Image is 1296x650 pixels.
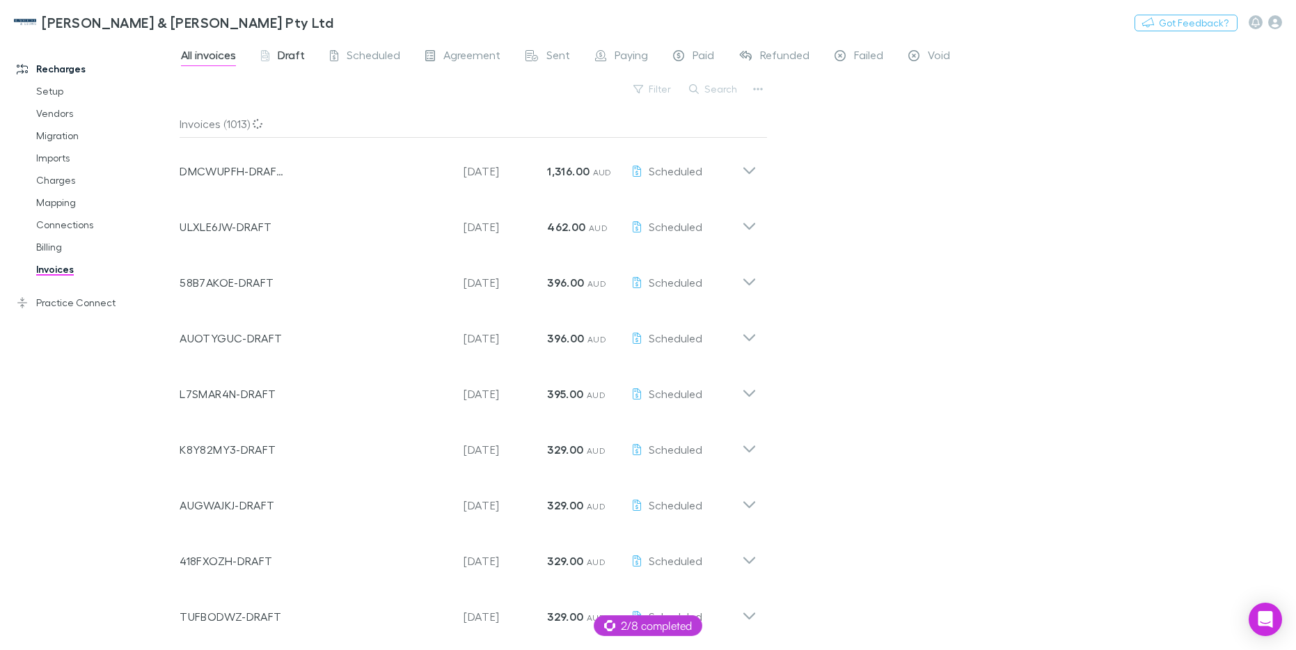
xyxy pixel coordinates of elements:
span: Scheduled [347,48,400,66]
span: Scheduled [649,610,702,623]
p: L7SMAR4N-DRAFT [180,386,284,402]
span: Agreement [443,48,500,66]
p: [DATE] [464,330,547,347]
span: AUD [589,223,608,233]
p: [DATE] [464,386,547,402]
span: Scheduled [649,220,702,233]
p: [DATE] [464,441,547,458]
span: AUD [587,390,606,400]
span: Scheduled [649,387,702,400]
a: Migration [22,125,177,147]
span: Scheduled [649,554,702,567]
a: Imports [22,147,177,169]
p: [DATE] [464,608,547,625]
p: [DATE] [464,274,547,291]
a: Billing [22,236,177,258]
a: Connections [22,214,177,236]
span: AUD [587,557,606,567]
span: AUD [587,501,606,512]
p: TUFBODWZ-DRAFT [180,608,284,625]
button: Search [682,81,745,97]
strong: 395.00 [547,387,583,401]
a: Practice Connect [3,292,177,314]
span: Scheduled [649,498,702,512]
span: Scheduled [649,331,702,344]
strong: 1,316.00 [547,164,590,178]
span: Refunded [760,48,809,66]
strong: 329.00 [547,498,583,512]
span: AUD [587,334,606,344]
span: Void [928,48,950,66]
strong: 329.00 [547,554,583,568]
p: 58B7AKOE-DRAFT [180,274,284,291]
strong: 329.00 [547,610,583,624]
div: 418FXOZH-DRAFT[DATE]329.00 AUDScheduled [168,528,768,583]
div: DMCWUPFH-DRAFT[DATE]1,316.00 AUDScheduled [168,138,768,193]
strong: 462.00 [547,220,585,234]
span: Scheduled [649,164,702,177]
p: [DATE] [464,219,547,235]
p: DMCWUPFH-DRAFT [180,163,284,180]
p: [DATE] [464,553,547,569]
img: McWhirter & Leong Pty Ltd's Logo [14,14,36,31]
span: Scheduled [649,276,702,289]
a: Invoices [22,258,177,280]
a: Charges [22,169,177,191]
div: AUGWAJKJ-DRAFT[DATE]329.00 AUDScheduled [168,472,768,528]
strong: 396.00 [547,276,584,290]
a: Vendors [22,102,177,125]
strong: 396.00 [547,331,584,345]
div: ULXLE6JW-DRAFT[DATE]462.00 AUDScheduled [168,193,768,249]
span: Failed [854,48,883,66]
div: 58B7AKOE-DRAFT[DATE]396.00 AUDScheduled [168,249,768,305]
a: Mapping [22,191,177,214]
p: 418FXOZH-DRAFT [180,553,284,569]
button: Got Feedback? [1135,15,1238,31]
h3: [PERSON_NAME] & [PERSON_NAME] Pty Ltd [42,14,333,31]
span: All invoices [181,48,236,66]
p: AUOTYGUC-DRAFT [180,330,284,347]
div: AUOTYGUC-DRAFT[DATE]396.00 AUDScheduled [168,305,768,360]
p: [DATE] [464,163,547,180]
span: Paying [615,48,648,66]
a: Recharges [3,58,177,80]
a: [PERSON_NAME] & [PERSON_NAME] Pty Ltd [6,6,342,39]
span: Paid [693,48,714,66]
span: AUD [587,278,606,289]
span: Draft [278,48,305,66]
span: AUD [587,612,606,623]
p: AUGWAJKJ-DRAFT [180,497,284,514]
div: TUFBODWZ-DRAFT[DATE]329.00 AUDScheduled [168,583,768,639]
span: Sent [546,48,570,66]
div: Open Intercom Messenger [1249,603,1282,636]
div: L7SMAR4N-DRAFT[DATE]395.00 AUDScheduled [168,360,768,416]
span: AUD [587,445,606,456]
p: [DATE] [464,497,547,514]
div: K8Y82MY3-DRAFT[DATE]329.00 AUDScheduled [168,416,768,472]
button: Filter [626,81,679,97]
a: Setup [22,80,177,102]
p: K8Y82MY3-DRAFT [180,441,284,458]
span: Scheduled [649,443,702,456]
strong: 329.00 [547,443,583,457]
span: AUD [593,167,612,177]
p: ULXLE6JW-DRAFT [180,219,284,235]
